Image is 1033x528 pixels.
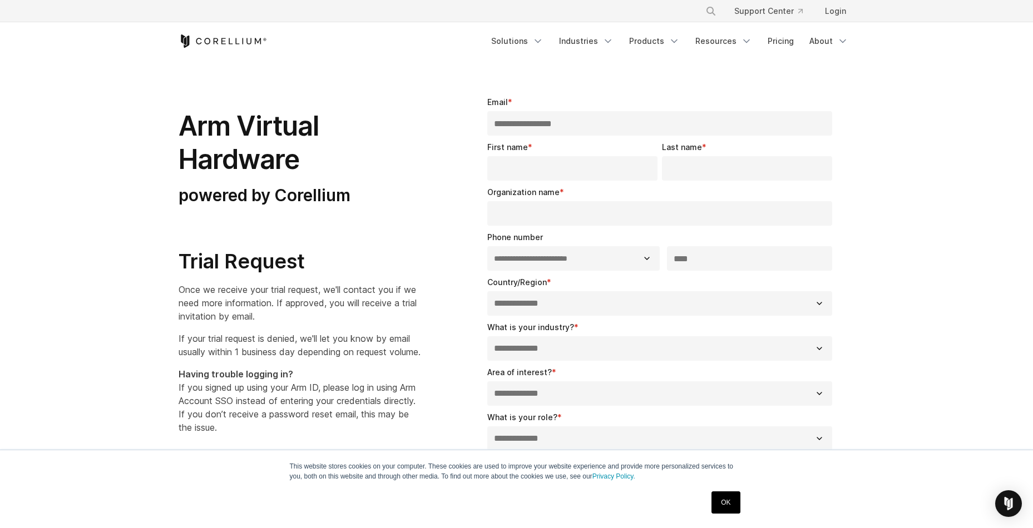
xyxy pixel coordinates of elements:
[701,1,721,21] button: Search
[487,97,508,107] span: Email
[487,187,560,197] span: Organization name
[622,31,686,51] a: Products
[487,232,543,242] span: Phone number
[689,31,759,51] a: Resources
[179,333,421,357] span: If your trial request is denied, we'll let you know by email usually within 1 business day depend...
[290,461,744,481] p: This website stores cookies on your computer. These cookies are used to improve your website expe...
[179,284,417,322] span: Once we receive your trial request, we'll contact you if we need more information. If approved, y...
[487,412,557,422] span: What is your role?
[995,490,1022,517] div: Open Intercom Messenger
[485,31,855,51] div: Navigation Menu
[179,368,293,380] strong: Having trouble logging in?
[803,31,855,51] a: About
[487,367,552,377] span: Area of interest?
[487,322,574,332] span: What is your industry?
[816,1,855,21] a: Login
[725,1,812,21] a: Support Center
[485,31,550,51] a: Solutions
[179,109,421,176] h1: Arm Virtual Hardware
[592,472,635,480] a: Privacy Policy.
[552,31,620,51] a: Industries
[179,368,416,433] span: If you signed up using your Arm ID, please log in using Arm Account SSO instead of entering your ...
[692,1,855,21] div: Navigation Menu
[761,31,800,51] a: Pricing
[487,142,528,152] span: First name
[179,249,421,274] h2: Trial Request
[179,185,421,206] h3: powered by Corellium
[711,491,740,514] a: OK
[662,142,702,152] span: Last name
[179,34,267,48] a: Corellium Home
[487,277,547,287] span: Country/Region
